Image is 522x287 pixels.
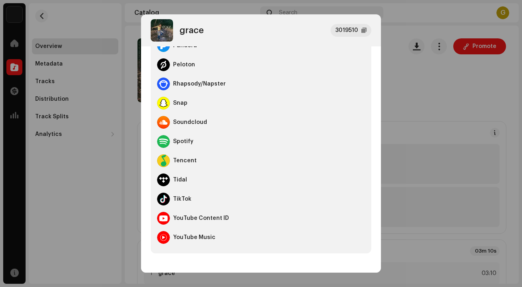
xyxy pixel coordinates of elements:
div: YouTube Music [173,234,215,241]
img: ceb59f4c-588c-456b-b4f9-f234ec1f879d [151,19,173,42]
div: Soundcloud [173,119,207,126]
div: grace [179,26,204,35]
div: Spotify [173,138,193,145]
div: 3019510 [335,26,358,35]
div: Tencent [173,157,197,164]
div: YouTube Content ID [173,215,229,221]
div: Rhapsody/Napster [173,81,226,87]
div: Peloton [173,62,195,68]
div: Snap [173,100,187,106]
div: Tidal [173,177,187,183]
div: TikTok [173,196,191,202]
